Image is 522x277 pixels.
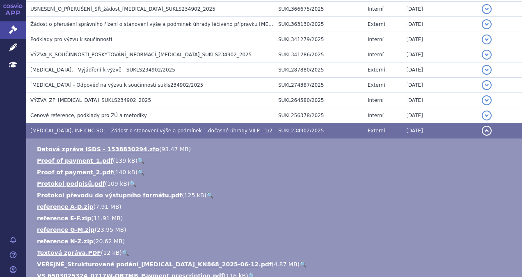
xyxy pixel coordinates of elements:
li: ( ) [37,226,514,234]
span: 109 kB [107,180,127,187]
span: 20.62 MB [95,238,122,245]
span: Interní [368,6,384,12]
li: ( ) [37,145,514,153]
span: Žádost o přerušení správního řízení o stanovení výše a podmínek úhrady léčivého přípravku KEYTRUD... [30,21,370,27]
li: ( ) [37,249,514,257]
td: [DATE] [402,108,478,123]
button: detail [482,95,492,105]
span: 11.91 MB [94,215,121,222]
td: SUKL341286/2025 [274,47,364,62]
li: ( ) [37,168,514,176]
td: SUKL234902/2025 [274,123,364,138]
li: ( ) [37,191,514,199]
span: Externí [368,21,385,27]
span: Interní [368,97,384,103]
span: Cenové reference, podklady pro ZÚ a metodiky [30,113,147,118]
a: reference A-D.zip [37,203,94,210]
span: 4.87 MB [274,261,297,268]
span: VÝZVA_K_SOUČINNOSTI_POSKYTOVÁNÍ_INFORMACÍ_KEYTRUDA_SUKLS234902_2025 [30,52,252,58]
span: 140 kB [115,169,135,175]
td: SUKL341279/2025 [274,32,364,47]
td: [DATE] [402,62,478,78]
td: SUKL274387/2025 [274,78,364,93]
a: VEŘEJNÉ_Strukturované podání_[MEDICAL_DATA]_KN868_2025-06-12.pdf [37,261,272,268]
a: 🔍 [137,169,144,175]
button: detail [482,111,492,120]
button: detail [482,4,492,14]
span: Interní [368,52,384,58]
span: Externí [368,128,385,134]
span: 23.95 MB [97,226,124,233]
button: detail [482,126,492,136]
a: 🔍 [129,180,136,187]
li: ( ) [37,180,514,188]
span: Interní [368,37,384,42]
a: 🔍 [206,192,213,199]
a: Proof of payment_1.pdf [37,157,113,164]
td: SUKL287880/2025 [274,62,364,78]
td: SUKL256378/2025 [274,108,364,123]
span: 7.91 MB [96,203,119,210]
a: reference E-F.zip [37,215,91,222]
li: ( ) [37,237,514,245]
span: KEYTRUDA, - Vyjádření k výzvě - SUKLS234902/2025 [30,67,175,73]
a: 🔍 [300,261,307,268]
span: KEYTRUDA - Odpověď na výzvu k součinnosti sukls234902/2025 [30,82,203,88]
span: VÝZVA_ZP_KEYTRUDA_SUKLS234902_2025 [30,97,151,103]
li: ( ) [37,260,514,268]
td: [DATE] [402,2,478,17]
button: detail [482,19,492,29]
button: detail [482,65,492,75]
span: 139 kB [115,157,135,164]
span: USNESENÍ_O_PŘERUŠENÍ_SŘ_žádost_KEYTRUDA_SUKLS234902_2025 [30,6,215,12]
a: Textová zpráva.PDF [37,249,101,256]
span: 125 kB [184,192,204,199]
span: 12 kB [103,249,119,256]
button: detail [482,35,492,44]
li: ( ) [37,157,514,165]
span: Externí [368,67,385,73]
td: [DATE] [402,47,478,62]
td: [DATE] [402,123,478,138]
span: Podklady pro výzvu k součinnosti [30,37,112,42]
span: KEYTRUDA, INF CNC SOL - Žádost o stanovení výše a podmínek 1.dočasné úhrady VILP - 1/2 [30,128,272,134]
td: SUKL264580/2025 [274,93,364,108]
td: [DATE] [402,78,478,93]
a: Protokol převodu do výstupního formátu.pdf [37,192,182,199]
a: 🔍 [137,157,144,164]
td: [DATE] [402,17,478,32]
td: [DATE] [402,32,478,47]
a: Protokol podpisů.pdf [37,180,105,187]
li: ( ) [37,203,514,211]
td: SUKL363130/2025 [274,17,364,32]
a: 🔍 [122,249,129,256]
td: [DATE] [402,93,478,108]
span: Externí [368,82,385,88]
a: Datová zpráva ISDS - 1538830294.zfo [37,146,159,152]
span: 93.47 MB [161,146,188,152]
a: reference N-Z.zip [37,238,93,245]
button: detail [482,50,492,60]
td: SUKL366675/2025 [274,2,364,17]
a: reference G-M.zip [37,226,95,233]
button: detail [482,80,492,90]
span: Interní [368,113,384,118]
a: Proof of payment_2.pdf [37,169,113,175]
li: ( ) [37,214,514,222]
